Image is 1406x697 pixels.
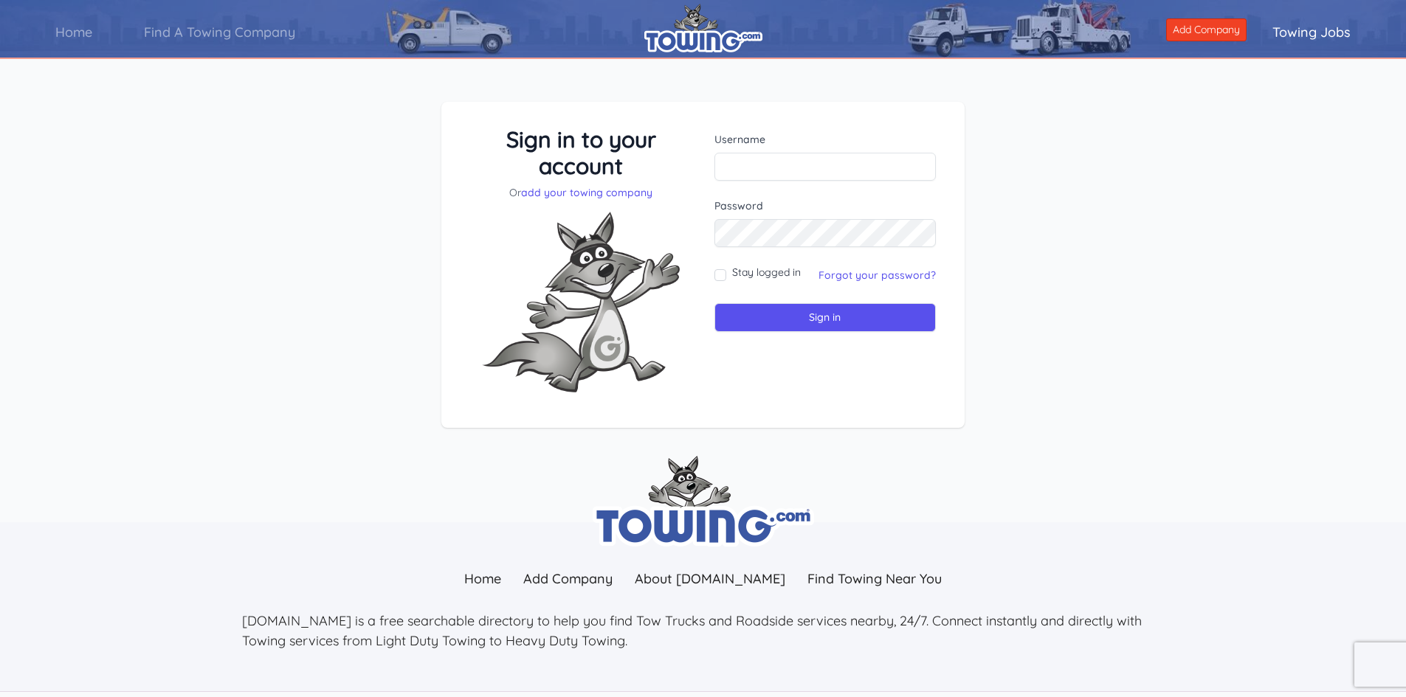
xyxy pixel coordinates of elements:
label: Stay logged in [732,265,801,280]
h3: Sign in to your account [470,126,692,179]
input: Sign in [714,303,937,332]
a: About [DOMAIN_NAME] [624,563,796,594]
a: Towing Jobs [1247,11,1376,53]
label: Password [714,198,937,213]
img: logo.png [644,4,762,52]
img: towing [593,456,814,547]
a: Forgot your password? [819,268,936,282]
img: Fox-Excited.png [470,200,692,404]
label: Username [714,132,937,147]
a: Home [30,11,118,53]
a: Find A Towing Company [118,11,321,53]
a: add your towing company [521,186,652,199]
p: [DOMAIN_NAME] is a free searchable directory to help you find Tow Trucks and Roadside services ne... [242,611,1165,651]
a: Find Towing Near You [796,563,953,594]
p: Or [470,185,692,200]
a: Add Company [1166,18,1247,41]
a: Home [453,563,512,594]
a: Add Company [512,563,624,594]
